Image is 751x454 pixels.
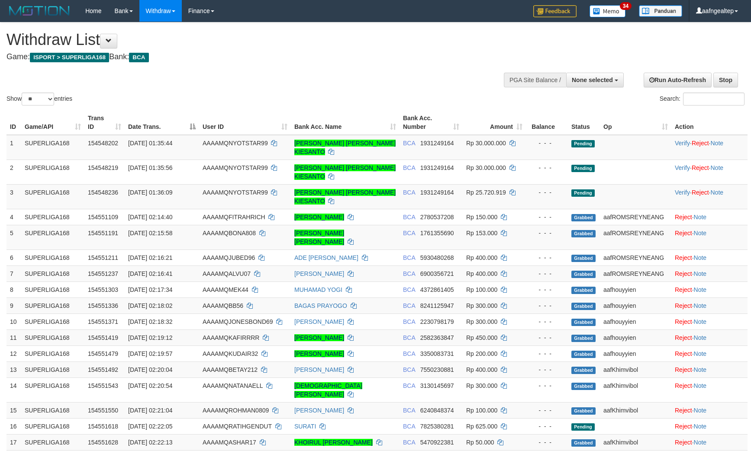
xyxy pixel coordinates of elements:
[529,285,564,294] div: - - -
[590,5,626,17] img: Button%20Memo.svg
[21,345,84,361] td: SUPERLIGA168
[403,214,415,221] span: BCA
[6,31,492,48] h1: Withdraw List
[403,350,415,357] span: BCA
[571,189,595,197] span: Pending
[466,214,497,221] span: Rp 150.000
[203,270,251,277] span: AAAAMQALVU07
[529,188,564,197] div: - - -
[529,253,564,262] div: - - -
[30,53,109,62] span: ISPORT > SUPERLIGA168
[294,439,373,446] a: KHOIRUL [PERSON_NAME]
[675,334,692,341] a: Reject
[294,254,358,261] a: ADE [PERSON_NAME]
[694,334,707,341] a: Note
[526,110,568,135] th: Balance
[21,160,84,184] td: SUPERLIGA168
[600,265,671,281] td: aafROMSREYNEANG
[88,302,118,309] span: 154551336
[6,209,21,225] td: 4
[203,334,259,341] span: AAAAMQKAFIRRRR
[203,439,256,446] span: AAAAMQASHAR17
[504,73,566,87] div: PGA Site Balance /
[420,254,454,261] span: Copy 5930480268 to clipboard
[129,53,148,62] span: BCA
[88,318,118,325] span: 154551371
[6,418,21,434] td: 16
[199,110,291,135] th: User ID: activate to sort column ascending
[6,329,21,345] td: 11
[671,135,748,160] td: · ·
[21,361,84,377] td: SUPERLIGA168
[466,350,497,357] span: Rp 200.000
[675,189,690,196] a: Verify
[529,365,564,374] div: - - -
[620,2,632,10] span: 34
[420,140,454,147] span: Copy 1931249164 to clipboard
[600,281,671,297] td: aafhouyyien
[571,287,596,294] span: Grabbed
[21,313,84,329] td: SUPERLIGA168
[6,160,21,184] td: 2
[420,214,454,221] span: Copy 2780537208 to clipboard
[671,329,748,345] td: ·
[529,163,564,172] div: - - -
[675,439,692,446] a: Reject
[294,189,396,205] a: [PERSON_NAME] [PERSON_NAME] KIESANTO
[694,286,707,293] a: Note
[6,377,21,402] td: 14
[694,366,707,373] a: Note
[466,254,497,261] span: Rp 400.000
[88,254,118,261] span: 154551211
[710,189,723,196] a: Note
[466,270,497,277] span: Rp 400.000
[529,317,564,326] div: - - -
[671,209,748,225] td: ·
[294,164,396,180] a: [PERSON_NAME] [PERSON_NAME] KIESANTO
[21,329,84,345] td: SUPERLIGA168
[6,313,21,329] td: 10
[88,350,118,357] span: 154551479
[6,402,21,418] td: 15
[671,418,748,434] td: ·
[420,270,454,277] span: Copy 6900356721 to clipboard
[403,164,415,171] span: BCA
[671,361,748,377] td: ·
[671,313,748,329] td: ·
[710,140,723,147] a: Note
[671,377,748,402] td: ·
[294,407,344,414] a: [PERSON_NAME]
[88,270,118,277] span: 154551237
[600,225,671,249] td: aafROMSREYNEANG
[403,270,415,277] span: BCA
[21,418,84,434] td: SUPERLIGA168
[529,139,564,147] div: - - -
[600,313,671,329] td: aafhouyyien
[128,230,172,237] span: [DATE] 02:15:58
[6,345,21,361] td: 12
[203,230,256,237] span: AAAAMQBONA808
[600,434,671,450] td: aafKhimvibol
[529,406,564,415] div: - - -
[420,164,454,171] span: Copy 1931249164 to clipboard
[203,350,258,357] span: AAAAMQKUDAIR32
[466,382,497,389] span: Rp 300.000
[675,140,690,147] a: Verify
[203,189,268,196] span: AAAAMQNYOTSTAR99
[88,439,118,446] span: 154551628
[694,254,707,261] a: Note
[529,213,564,221] div: - - -
[671,225,748,249] td: ·
[294,350,344,357] a: [PERSON_NAME]
[660,93,745,106] label: Search:
[21,110,84,135] th: Game/API: activate to sort column ascending
[639,5,682,17] img: panduan.png
[403,230,415,237] span: BCA
[466,334,497,341] span: Rp 450.000
[529,301,564,310] div: - - -
[128,254,172,261] span: [DATE] 02:16:21
[571,319,596,326] span: Grabbed
[420,302,454,309] span: Copy 8241125947 to clipboard
[571,367,596,374] span: Grabbed
[529,269,564,278] div: - - -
